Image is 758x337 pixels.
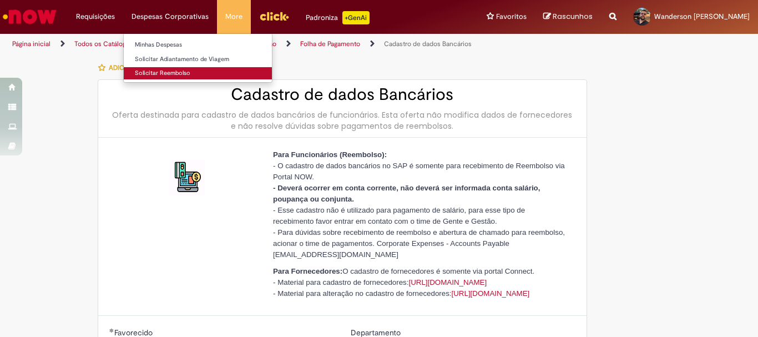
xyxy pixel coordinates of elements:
[124,39,272,51] a: Minhas Despesas
[76,11,115,22] span: Requisições
[273,150,387,159] span: Para Funcionários (Reembolso):
[273,162,565,181] span: - O cadastro de dados bancários no SAP é somente para recebimento de Reembolso via Portal NOW.
[169,160,205,195] img: Cadastro de dados Bancários
[300,39,360,48] a: Folha de Pagamento
[273,184,540,203] span: - Deverá ocorrer em conta corrente, não deverá ser informada conta salário, poupança ou conjunta.
[306,11,370,24] div: Padroniza
[543,12,593,22] a: Rascunhos
[273,228,565,259] span: - Para dúvidas sobre recebimento de reembolso e abertura de chamado para reembolso, acionar o tim...
[273,267,534,275] span: O cadastro de fornecedores é somente via portal Connect.
[496,11,527,22] span: Favoritos
[408,278,487,286] a: [URL][DOMAIN_NAME]
[124,53,272,66] a: Solicitar Adiantamento de Viagem
[273,278,487,286] span: - Material para cadastro de fornecedores:
[109,109,575,132] div: Oferta destinada para cadastro de dados bancários de funcionários. Esta oferta não modifica dados...
[654,12,750,21] span: Wanderson [PERSON_NAME]
[259,8,289,24] img: click_logo_yellow_360x200.png
[124,67,272,79] a: Solicitar Reembolso
[109,328,114,333] span: Obrigatório Preenchido
[132,11,209,22] span: Despesas Corporativas
[74,39,133,48] a: Todos os Catálogos
[1,6,58,28] img: ServiceNow
[273,289,529,298] span: - Material para alteração no cadastro de fornecedores:
[273,267,342,275] strong: Para Fornecedores:
[109,85,575,104] h2: Cadastro de dados Bancários
[123,33,272,83] ul: Despesas Corporativas
[8,34,497,54] ul: Trilhas de página
[273,206,525,225] span: - Esse cadastro não é utilizado para pagamento de salário, para esse tipo de recebimento favor en...
[342,11,370,24] p: +GenAi
[553,11,593,22] span: Rascunhos
[12,39,50,48] a: Página inicial
[98,56,195,79] button: Adicionar a Favoritos
[384,39,472,48] a: Cadastro de dados Bancários
[109,63,189,72] span: Adicionar a Favoritos
[452,289,530,298] a: [URL][DOMAIN_NAME]
[225,11,242,22] span: More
